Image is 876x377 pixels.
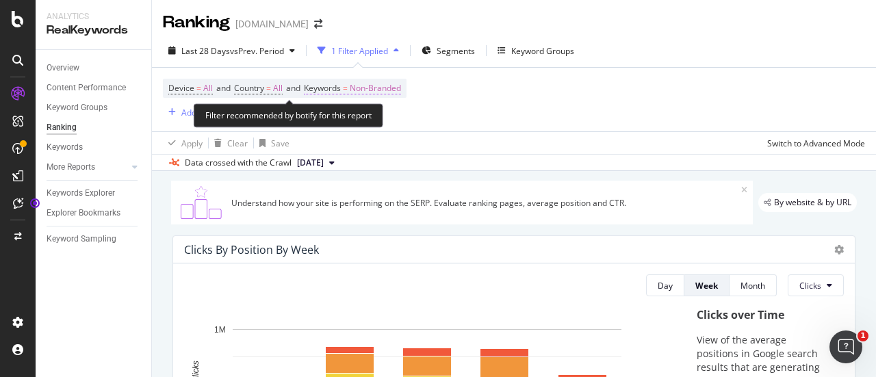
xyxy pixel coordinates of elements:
button: Month [730,274,777,296]
a: Explorer Bookmarks [47,206,142,220]
div: Ranking [47,120,77,135]
div: Overview [47,61,79,75]
div: Save [271,138,289,149]
button: Keyword Groups [492,40,580,62]
div: arrow-right-arrow-left [314,19,322,29]
span: Device [168,82,194,94]
div: RealKeywords [47,23,140,38]
div: Content Performance [47,81,126,95]
a: More Reports [47,160,128,174]
div: Clicks over Time [697,307,830,323]
span: = [196,82,201,94]
button: Clicks [788,274,844,296]
a: Keywords [47,140,142,155]
div: Understand how your site is performing on the SERP. Evaluate ranking pages, average position and ... [231,197,741,209]
a: Keyword Sampling [47,232,142,246]
div: Analytics [47,11,140,23]
a: Keyword Groups [47,101,142,115]
span: Last 28 Days [181,45,230,57]
div: legacy label [758,193,857,212]
span: Country [234,82,264,94]
div: Keyword Sampling [47,232,116,246]
span: = [343,82,348,94]
div: Day [658,280,673,291]
button: Last 28 DaysvsPrev. Period [163,40,300,62]
div: 1 Filter Applied [331,45,388,57]
button: Add Filter [163,104,218,120]
span: 1 [858,330,868,341]
button: Segments [416,40,480,62]
div: Clicks By Position By Week [184,243,319,257]
span: Clicks [799,280,821,291]
span: Keywords [304,82,341,94]
a: Overview [47,61,142,75]
button: [DATE] [292,155,340,171]
a: Ranking [47,120,142,135]
span: Non-Branded [350,79,401,98]
div: Explorer Bookmarks [47,206,120,220]
div: Keywords Explorer [47,186,115,200]
button: Day [646,274,684,296]
button: 1 Filter Applied [312,40,404,62]
button: Switch to Advanced Mode [762,132,865,154]
div: Data crossed with the Crawl [185,157,292,169]
div: Tooltip anchor [29,197,41,209]
span: All [203,79,213,98]
a: Content Performance [47,81,142,95]
span: vs Prev. Period [230,45,284,57]
span: All [273,79,283,98]
span: and [286,82,300,94]
text: 1M [214,325,226,335]
div: Week [695,280,718,291]
span: and [216,82,231,94]
div: [DOMAIN_NAME] [235,17,309,31]
div: Keyword Groups [47,101,107,115]
span: Segments [437,45,475,57]
a: Keywords Explorer [47,186,142,200]
div: Keyword Groups [511,45,574,57]
button: Apply [163,132,203,154]
div: Add Filter [181,107,218,118]
img: C0S+odjvPe+dCwPhcw0W2jU4KOcefU0IcxbkVEfgJ6Ft4vBgsVVQAAAABJRU5ErkJggg== [177,186,226,219]
button: Clear [209,132,248,154]
div: Apply [181,138,203,149]
div: Clear [227,138,248,149]
div: Month [740,280,765,291]
button: Save [254,132,289,154]
span: By website & by URL [774,198,851,207]
span: 2025 Sep. 27th [297,157,324,169]
div: Filter recommended by botify for this report [194,103,383,127]
div: Ranking [163,11,230,34]
div: Keywords [47,140,83,155]
iframe: Intercom live chat [829,330,862,363]
div: More Reports [47,160,95,174]
span: = [266,82,271,94]
div: Switch to Advanced Mode [767,138,865,149]
button: Week [684,274,730,296]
